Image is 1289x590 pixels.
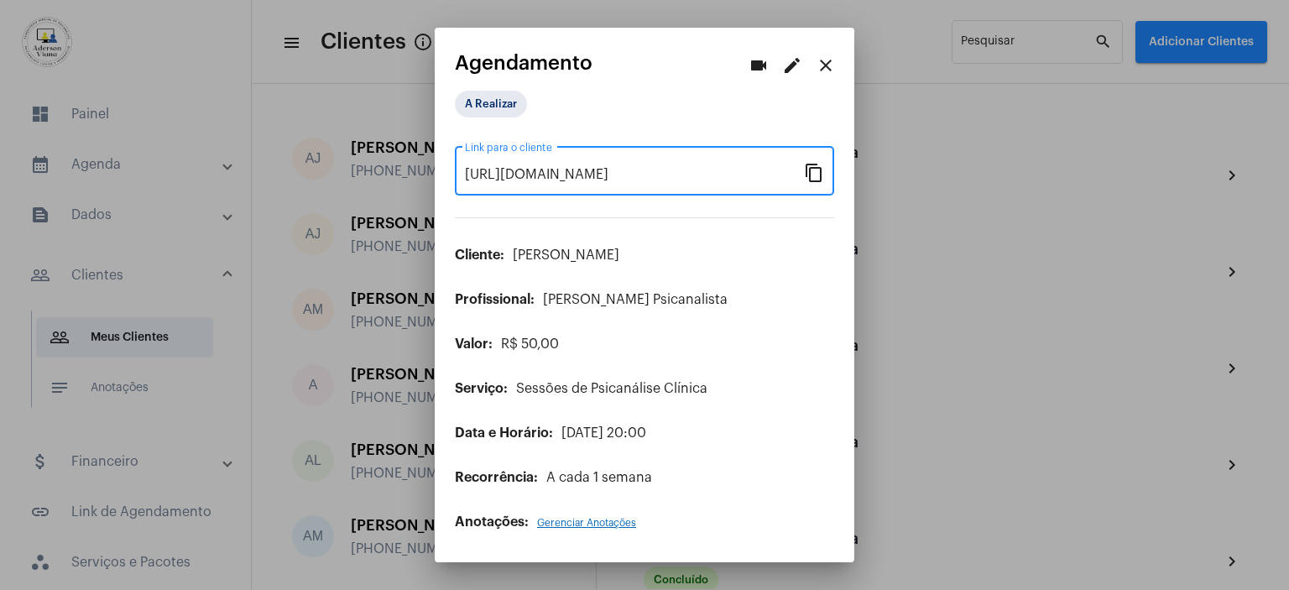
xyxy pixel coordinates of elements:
mat-icon: videocam [749,55,769,76]
span: Gerenciar Anotações [537,518,636,528]
span: R$ 50,00 [501,337,559,351]
span: Cliente: [455,248,504,262]
mat-chip: A Realizar [455,91,527,117]
span: Data e Horário: [455,426,553,440]
span: A cada 1 semana [546,471,652,484]
span: Profissional: [455,293,535,306]
mat-icon: close [816,55,836,76]
span: [PERSON_NAME] [513,248,619,262]
span: Sessões de Psicanálise Clínica [516,382,707,395]
span: Anotações: [455,515,529,529]
input: Link [465,167,804,182]
span: Recorrência: [455,471,538,484]
span: Agendamento [455,52,592,74]
mat-icon: content_copy [804,162,824,182]
span: Serviço: [455,382,508,395]
span: [DATE] 20:00 [561,426,646,440]
span: [PERSON_NAME] Psicanalista [543,293,728,306]
mat-icon: edit [782,55,802,76]
span: Valor: [455,337,493,351]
